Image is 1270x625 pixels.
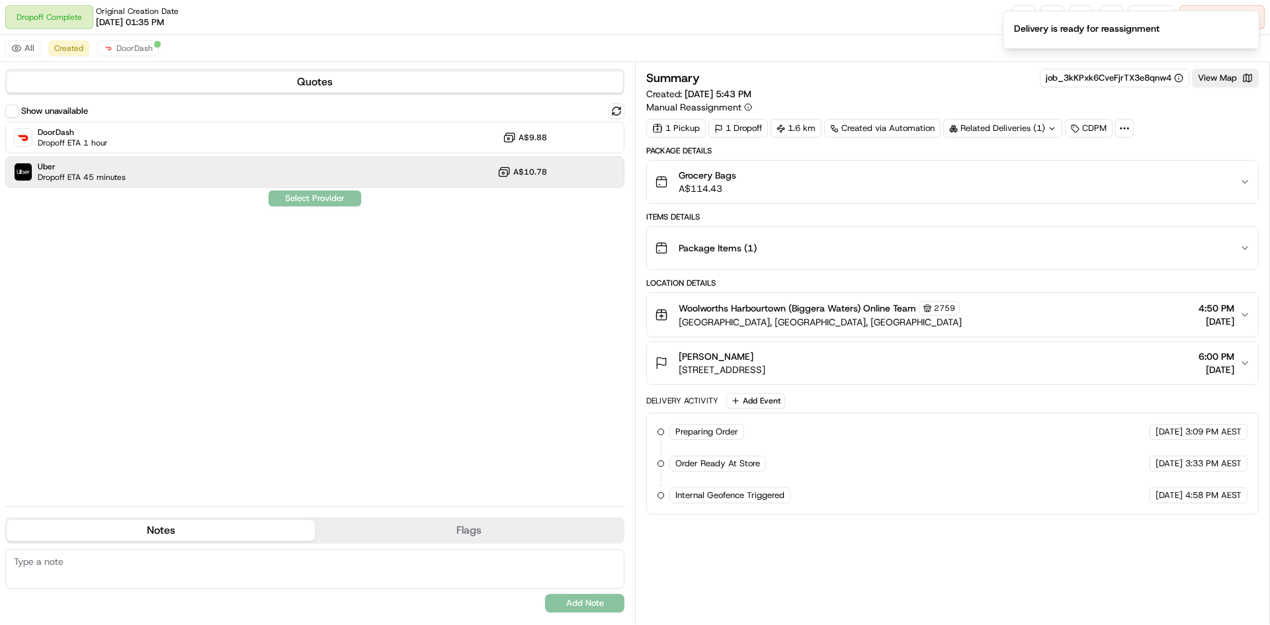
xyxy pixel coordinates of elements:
[679,363,765,376] span: [STREET_ADDRESS]
[45,140,167,150] div: We're available if you need us!
[96,6,179,17] span: Original Creation Date
[38,161,126,172] span: Uber
[1156,426,1183,438] span: [DATE]
[13,13,40,40] img: Nash
[116,43,153,54] span: DoorDash
[646,101,741,114] span: Manual Reassignment
[647,293,1258,337] button: Woolworths Harbourtown (Biggera Waters) Online Team2759[GEOGRAPHIC_DATA], [GEOGRAPHIC_DATA], [GEO...
[679,302,916,315] span: Woolworths Harbourtown (Biggera Waters) Online Team
[1014,22,1160,35] div: Delivery is ready for reassignment
[647,342,1258,384] button: [PERSON_NAME][STREET_ADDRESS]6:00 PM[DATE]
[21,105,88,117] label: Show unavailable
[132,224,160,234] span: Pylon
[13,193,24,204] div: 📗
[675,458,760,470] span: Order Ready At Store
[13,126,37,150] img: 1736555255976-a54dd68f-1ca7-489b-9aae-adbdc363a1c4
[679,182,736,195] span: A$114.43
[675,489,784,501] span: Internal Geofence Triggered
[934,303,955,313] span: 2759
[1192,69,1259,87] button: View Map
[38,172,126,183] span: Dropoff ETA 45 minutes
[519,132,547,143] span: A$9.88
[26,192,101,205] span: Knowledge Base
[497,165,547,179] button: A$10.78
[646,101,752,114] button: Manual Reassignment
[1065,119,1113,138] div: CDPM
[225,130,241,146] button: Start new chat
[7,520,315,541] button: Notes
[646,72,700,84] h3: Summary
[112,193,122,204] div: 💻
[8,187,106,210] a: 📗Knowledge Base
[125,192,212,205] span: API Documentation
[646,278,1259,288] div: Location Details
[38,127,108,138] span: DoorDash
[646,212,1259,222] div: Items Details
[54,43,83,54] span: Created
[646,87,751,101] span: Created:
[1046,72,1183,84] button: job_3kKPxk6CveFjrTX3e8qnw4
[679,315,962,329] span: [GEOGRAPHIC_DATA], [GEOGRAPHIC_DATA], [GEOGRAPHIC_DATA]
[5,40,40,56] button: All
[726,393,785,409] button: Add Event
[106,187,218,210] a: 💻API Documentation
[771,119,822,138] div: 1.6 km
[679,350,753,363] span: [PERSON_NAME]
[675,426,738,438] span: Preparing Order
[679,241,757,255] span: Package Items ( 1 )
[1199,302,1234,315] span: 4:50 PM
[685,88,751,100] span: [DATE] 5:43 PM
[1156,458,1183,470] span: [DATE]
[1185,458,1242,470] span: 3:33 PM AEST
[708,119,768,138] div: 1 Dropoff
[1185,489,1242,501] span: 4:58 PM AEST
[503,131,547,144] button: A$9.88
[34,85,238,99] input: Got a question? Start typing here...
[679,169,736,182] span: Grocery Bags
[93,224,160,234] a: Powered byPylon
[647,227,1258,269] button: Package Items (1)
[1156,489,1183,501] span: [DATE]
[646,119,706,138] div: 1 Pickup
[1185,426,1242,438] span: 3:09 PM AEST
[646,396,718,406] div: Delivery Activity
[1199,363,1234,376] span: [DATE]
[1199,350,1234,363] span: 6:00 PM
[1199,315,1234,328] span: [DATE]
[646,146,1259,156] div: Package Details
[45,126,217,140] div: Start new chat
[7,71,623,93] button: Quotes
[13,53,241,74] p: Welcome 👋
[513,167,547,177] span: A$10.78
[97,40,159,56] button: DoorDash
[103,43,114,54] img: doordash_logo_v2.png
[943,119,1062,138] div: Related Deliveries (1)
[96,17,164,28] span: [DATE] 01:35 PM
[38,138,108,148] span: Dropoff ETA 1 hour
[48,40,89,56] button: Created
[824,119,941,138] a: Created via Automation
[647,161,1258,203] button: Grocery BagsA$114.43
[15,163,32,181] img: Uber
[15,129,32,146] img: DoorDash
[315,520,623,541] button: Flags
